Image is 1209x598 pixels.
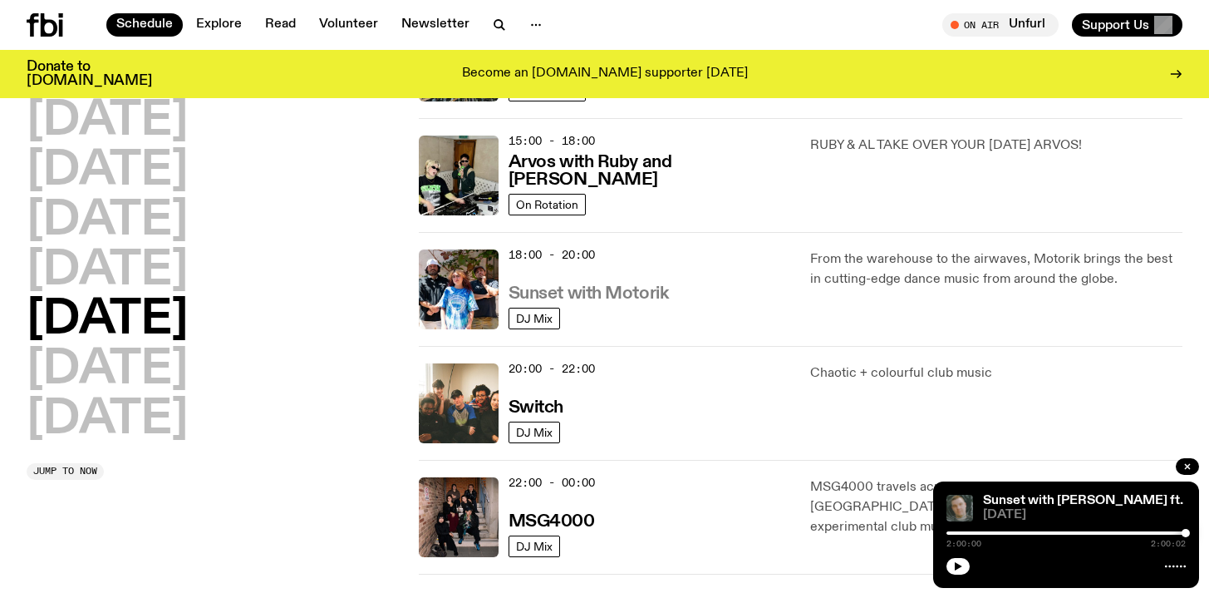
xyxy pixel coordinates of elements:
[309,13,388,37] a: Volunteer
[255,13,306,37] a: Read
[27,60,152,88] h3: Donate to [DOMAIN_NAME]
[509,133,595,149] span: 15:00 - 18:00
[509,151,791,189] a: Arvos with Ruby and [PERSON_NAME]
[946,540,981,548] span: 2:00:00
[983,509,1186,521] span: [DATE]
[27,463,104,480] button: Jump to now
[810,250,1182,289] p: From the warehouse to the airwaves, Motorik brings the best in cutting-edge dance music from arou...
[27,248,188,294] button: [DATE]
[509,194,586,215] a: On Rotation
[27,98,188,145] button: [DATE]
[810,363,1182,383] p: Chaotic + colourful club music
[509,510,595,531] a: MSG4000
[391,13,479,37] a: Newsletter
[810,136,1182,156] p: RUBY & AL TAKE OVER YOUR [DATE] ARVOS!
[509,361,595,377] span: 20:00 - 22:00
[106,13,183,37] a: Schedule
[419,363,499,443] img: A warm film photo of the switch team sitting close together. from left to right: Cedar, Lau, Sand...
[516,198,578,210] span: On Rotation
[1082,17,1149,32] span: Support Us
[33,467,97,476] span: Jump to now
[516,312,553,324] span: DJ Mix
[27,198,188,245] button: [DATE]
[509,308,560,329] a: DJ Mix
[516,426,553,438] span: DJ Mix
[1151,540,1186,548] span: 2:00:02
[810,477,1182,537] p: MSG4000 travels across and beyond the 4000 miles of [GEOGRAPHIC_DATA], showcasing and blending ex...
[942,13,1059,37] button: On AirUnfurl
[509,285,669,303] h3: Sunset with Motorik
[509,396,563,417] a: Switch
[961,18,1050,31] span: Tune in live
[509,422,560,443] a: DJ Mix
[186,13,252,37] a: Explore
[419,250,499,329] img: Andrew, Reenie, and Pat stand in a row, smiling at the camera, in dappled light with a vine leafe...
[27,297,188,343] button: [DATE]
[1072,13,1182,37] button: Support Us
[419,136,499,215] img: Ruby wears a Collarbones t shirt and pretends to play the DJ decks, Al sings into a pringles can....
[27,347,188,393] button: [DATE]
[509,536,560,557] a: DJ Mix
[509,475,595,491] span: 22:00 - 00:00
[27,397,188,443] button: [DATE]
[509,282,669,303] a: Sunset with Motorik
[516,540,553,552] span: DJ Mix
[509,154,791,189] h3: Arvos with Ruby and [PERSON_NAME]
[509,247,595,263] span: 18:00 - 20:00
[462,67,748,82] p: Become an [DOMAIN_NAME] supporter [DATE]
[27,148,188,195] button: [DATE]
[509,513,595,531] h3: MSG4000
[509,399,563,417] h3: Switch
